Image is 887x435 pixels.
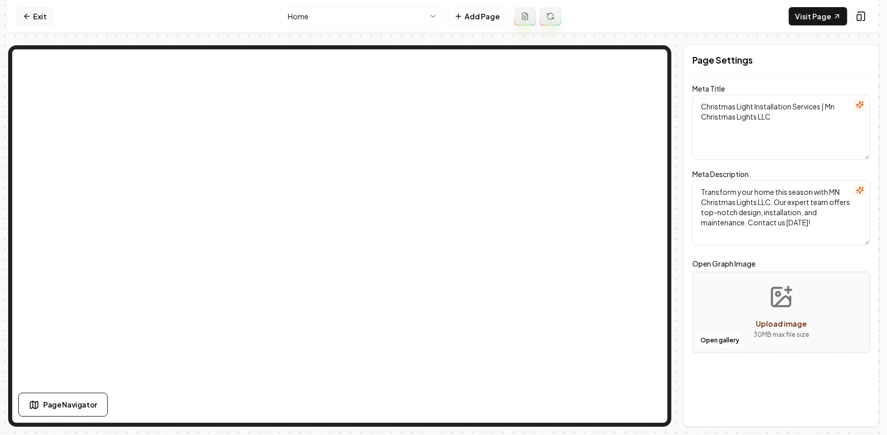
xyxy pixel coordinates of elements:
[756,319,807,328] span: Upload image
[753,330,809,340] p: 30 MB max file size
[692,53,753,67] h2: Page Settings
[692,169,749,179] label: Meta Description
[692,84,725,93] label: Meta Title
[448,7,506,25] button: Add Page
[16,7,53,25] a: Exit
[514,7,536,25] button: Add admin page prompt
[697,332,743,349] button: Open gallery
[789,7,847,25] a: Visit Page
[745,277,817,348] button: Upload image
[43,399,97,410] span: Page Navigator
[18,393,108,417] button: Page Navigator
[692,257,870,270] label: Open Graph Image
[540,7,561,25] button: Regenerate page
